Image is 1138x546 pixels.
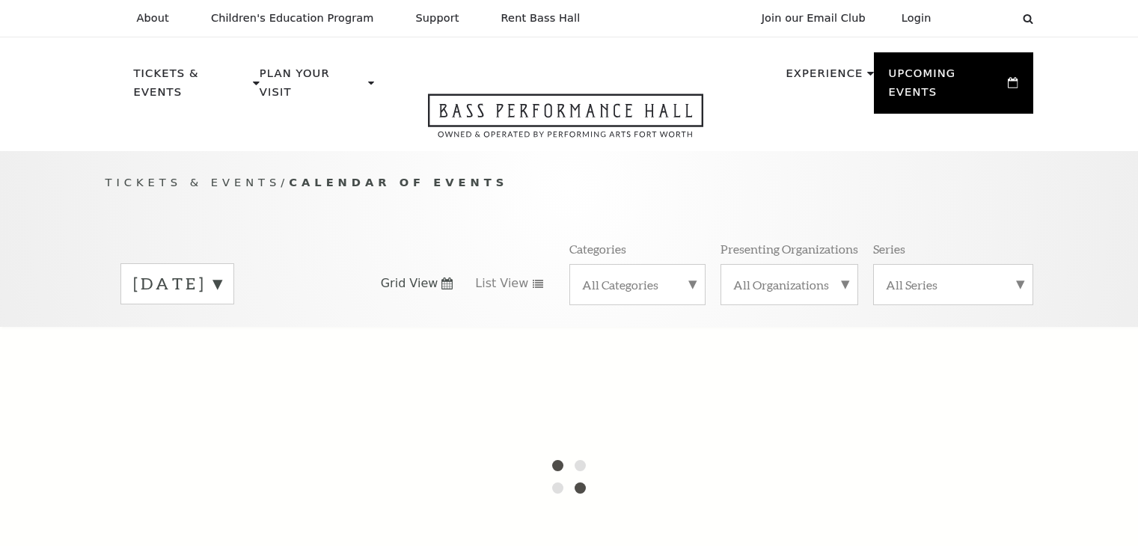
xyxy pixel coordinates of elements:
[582,277,693,292] label: All Categories
[381,275,438,292] span: Grid View
[260,64,364,110] p: Plan Your Visit
[105,174,1033,192] p: /
[137,12,169,25] p: About
[721,241,858,257] p: Presenting Organizations
[289,176,508,188] span: Calendar of Events
[889,64,1005,110] p: Upcoming Events
[134,64,250,110] p: Tickets & Events
[955,11,1009,25] select: Select:
[211,12,374,25] p: Children's Education Program
[475,275,528,292] span: List View
[786,64,863,91] p: Experience
[886,277,1021,292] label: All Series
[105,176,281,188] span: Tickets & Events
[416,12,459,25] p: Support
[569,241,626,257] p: Categories
[873,241,905,257] p: Series
[733,277,845,292] label: All Organizations
[133,272,221,295] label: [DATE]
[501,12,581,25] p: Rent Bass Hall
